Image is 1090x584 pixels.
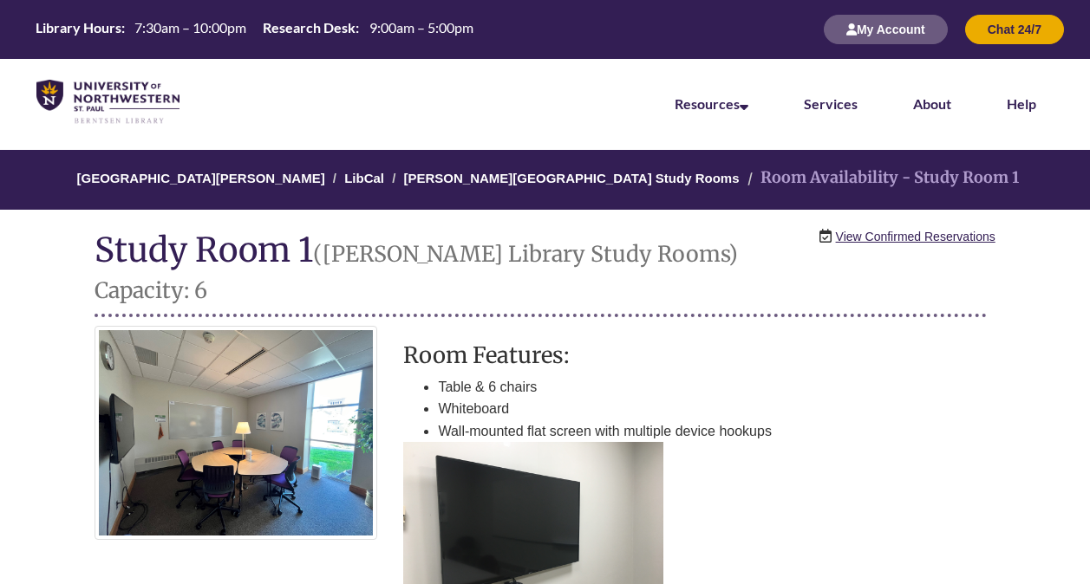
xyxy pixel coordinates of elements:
li: Wall-mounted flat screen with multiple device hookups [438,420,995,443]
a: [GEOGRAPHIC_DATA][PERSON_NAME] [77,171,325,185]
a: My Account [824,22,948,36]
button: My Account [824,15,948,44]
a: About [913,95,951,112]
th: Library Hours: [29,18,127,37]
a: Chat 24/7 [965,22,1064,36]
small: ([PERSON_NAME] Library Study Rooms) [313,240,738,268]
span: 7:30am – 10:00pm [134,19,246,36]
img: Study Room 1 [95,326,377,540]
li: Whiteboard [438,398,995,420]
a: Resources [675,95,748,112]
a: Services [804,95,858,112]
a: LibCal [344,171,384,185]
span: 9:00am – 5:00pm [369,19,473,36]
h3: Room Features: [403,343,995,367]
h1: Study Room 1 [95,231,986,316]
a: Help [1007,95,1036,112]
a: Hours Today [29,18,480,41]
li: Table & 6 chairs [438,376,995,399]
a: [PERSON_NAME][GEOGRAPHIC_DATA] Study Rooms [404,171,740,185]
button: Chat 24/7 [965,15,1064,44]
th: Research Desk: [256,18,362,37]
img: UNWSP Library Logo [36,80,179,125]
a: View Confirmed Reservations [836,227,995,246]
li: Room Availability - Study Room 1 [743,165,1019,191]
nav: Breadcrumb [95,150,995,210]
table: Hours Today [29,18,480,39]
small: Capacity: 6 [95,276,207,304]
